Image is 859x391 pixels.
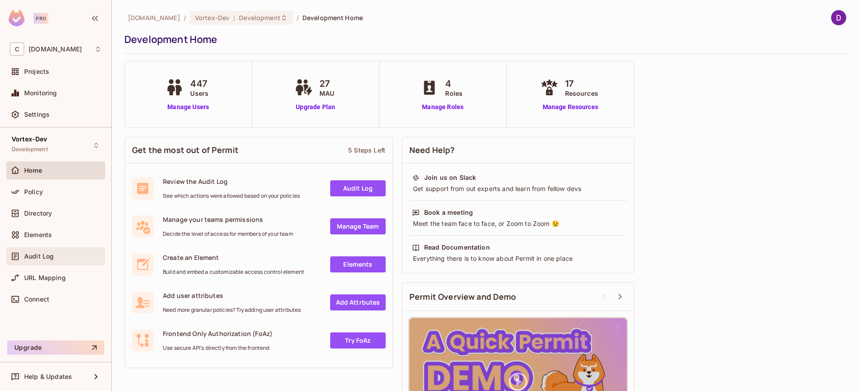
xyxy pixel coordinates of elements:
span: Review the Audit Log [163,177,300,186]
a: Manage Team [330,218,386,234]
span: Permit Overview and Demo [409,291,516,302]
span: Policy [24,188,43,195]
div: Meet the team face to face, or Zoom to Zoom 😉 [412,219,624,228]
span: Directory [24,210,52,217]
span: Projects [24,68,49,75]
span: Audit Log [24,253,54,260]
img: SReyMgAAAABJRU5ErkJggg== [9,10,25,26]
li: / [297,13,299,22]
a: Audit Log [330,180,386,196]
div: Development Home [124,33,842,46]
span: Connect [24,296,49,303]
span: Home [24,167,43,174]
span: Users [190,89,208,98]
span: Build and embed a customizable access control element [163,268,304,276]
span: Vortex-Dev [12,136,47,143]
span: Development Home [302,13,363,22]
span: MAU [319,89,334,98]
span: Help & Updates [24,373,72,380]
span: Need Help? [409,144,455,156]
span: Resources [565,89,598,98]
li: / [184,13,186,22]
button: Upgrade [7,340,104,355]
span: Elements [24,231,52,238]
span: 27 [319,77,334,90]
div: Book a meeting [424,208,473,217]
span: Use secure API's directly from the frontend [163,344,272,352]
span: C [10,42,24,55]
span: See which actions were allowed based on your policies [163,192,300,200]
a: Elements [330,256,386,272]
span: : [233,14,236,21]
a: Manage Roles [418,102,467,112]
span: 447 [190,77,208,90]
div: Read Documentation [424,243,490,252]
span: the active workspace [128,13,180,22]
span: 17 [565,77,598,90]
span: Roles [445,89,463,98]
span: URL Mapping [24,274,66,281]
span: Frontend Only Authorization (FoAz) [163,329,272,338]
div: 5 Steps Left [348,146,385,154]
span: Add user attributes [163,291,301,300]
span: Development [239,13,280,22]
div: Get support from out experts and learn from fellow devs [412,184,624,193]
span: Workspace: consoleconnect.com [29,46,82,53]
span: Get the most out of Permit [132,144,238,156]
a: Manage Users [163,102,213,112]
a: Try FoAz [330,332,386,348]
div: Pro [34,13,48,24]
a: Manage Resources [538,102,603,112]
span: 4 [445,77,463,90]
span: Decide the level of access for members of your team [163,230,293,238]
span: Settings [24,111,50,118]
div: Join us on Slack [424,173,476,182]
span: Vortex-Dev [195,13,230,22]
a: Upgrade Plan [293,102,339,112]
a: Add Attrbutes [330,294,386,310]
img: Dave Xiong [831,10,846,25]
span: Create an Element [163,253,304,262]
span: Need more granular policies? Try adding user attributes [163,306,301,314]
span: Development [12,146,48,153]
span: Monitoring [24,89,57,97]
div: Everything there is to know about Permit in one place [412,254,624,263]
span: Manage your teams permissions [163,215,293,224]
